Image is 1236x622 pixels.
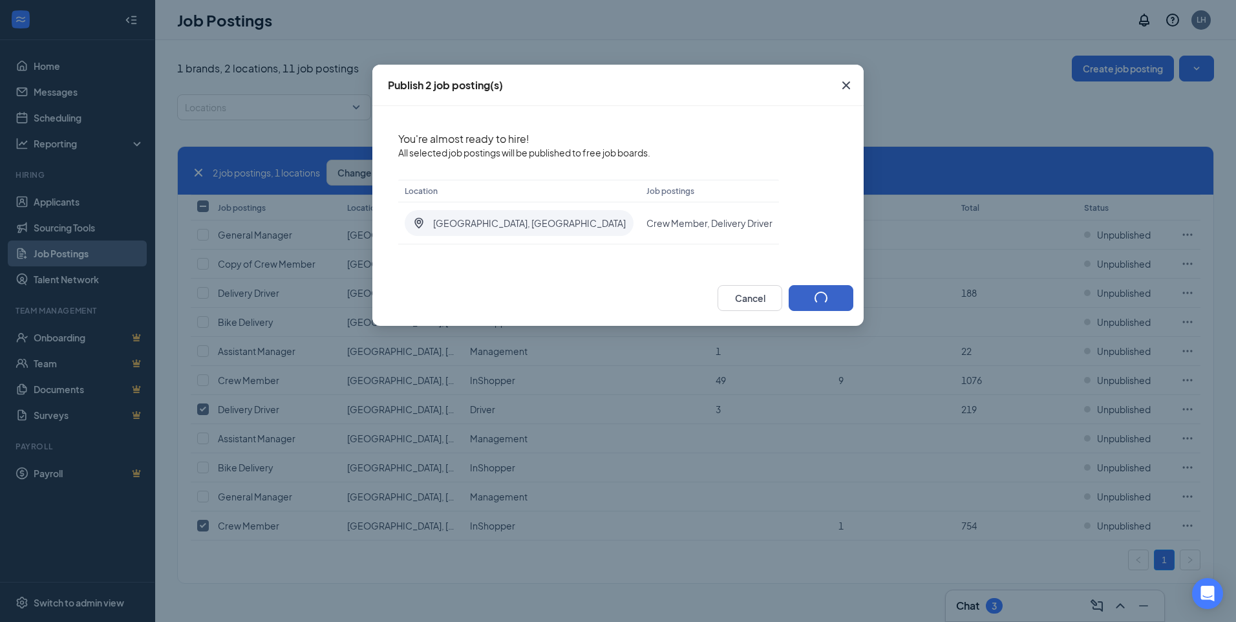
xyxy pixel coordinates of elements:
[388,78,503,92] div: Publish 2 job posting(s)
[398,146,779,159] span: All selected job postings will be published to free job boards.
[1192,578,1223,609] div: Open Intercom Messenger
[829,65,864,106] button: Close
[838,78,854,93] svg: Cross
[433,217,626,230] span: [GEOGRAPHIC_DATA], [GEOGRAPHIC_DATA]
[718,285,782,311] button: Cancel
[412,217,425,230] svg: LocationPin
[640,202,779,244] td: Crew Member, Delivery Driver
[398,180,640,202] th: Location
[640,180,779,202] th: Job postings
[398,132,779,146] p: You're almost ready to hire!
